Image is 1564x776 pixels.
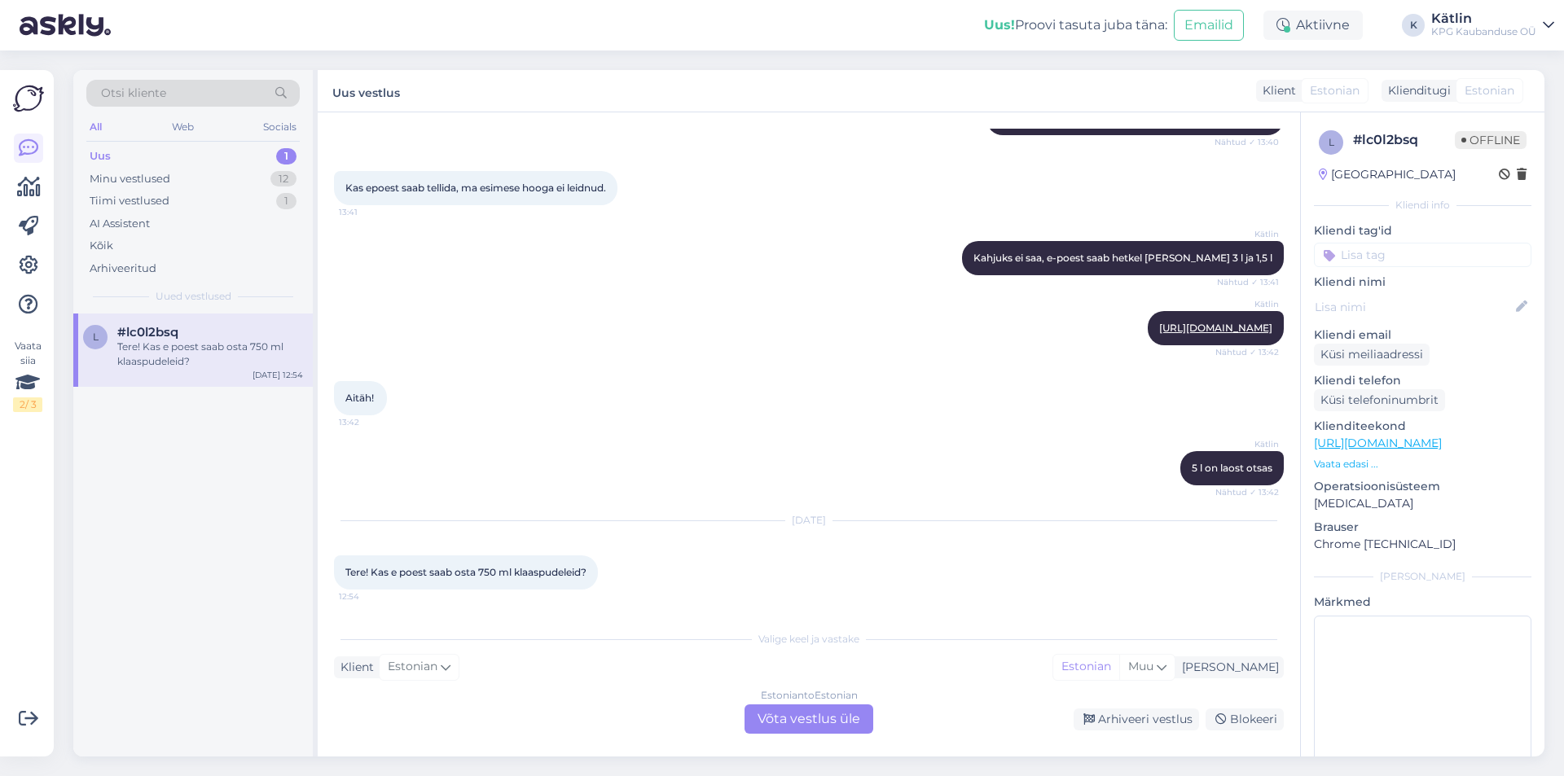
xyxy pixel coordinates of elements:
[276,148,297,164] div: 1
[90,261,156,277] div: Arhiveeritud
[13,397,42,412] div: 2 / 3
[345,182,606,194] span: Kas epoest saab tellida, ma esimese hooga ei leidnud.
[1314,519,1531,536] p: Brauser
[1314,222,1531,239] p: Kliendi tag'id
[270,171,297,187] div: 12
[334,659,374,676] div: Klient
[117,325,178,340] span: #lc0l2bsq
[1315,298,1513,316] input: Lisa nimi
[1218,228,1279,240] span: Kätlin
[1206,708,1284,730] div: Blokeeri
[90,216,150,232] div: AI Assistent
[745,704,873,734] div: Võta vestlus üle
[117,340,303,369] div: Tere! Kas e poest saab osta 750 ml klaaspudeleid?
[1314,418,1531,435] p: Klienditeekond
[334,632,1284,647] div: Valige keel ja vastake
[1192,462,1272,474] span: 5 l on laost otsas
[1263,11,1363,40] div: Aktiivne
[1329,136,1334,148] span: l
[90,148,111,164] div: Uus
[1215,486,1279,498] span: Nähtud ✓ 13:42
[13,83,44,114] img: Askly Logo
[1217,276,1279,288] span: Nähtud ✓ 13:41
[156,289,231,304] span: Uued vestlused
[13,339,42,412] div: Vaata siia
[339,416,400,428] span: 13:42
[86,116,105,138] div: All
[332,80,400,102] label: Uus vestlus
[1314,536,1531,553] p: Chrome [TECHNICAL_ID]
[101,85,166,102] span: Otsi kliente
[90,238,113,254] div: Kõik
[1215,346,1279,358] span: Nähtud ✓ 13:42
[973,252,1272,264] span: Kahjuks ei saa, e-poest saab hetkel [PERSON_NAME] 3 l ja 1,5 l
[1314,344,1430,366] div: Küsi meiliaadressi
[1174,10,1244,41] button: Emailid
[1455,131,1527,149] span: Offline
[1314,327,1531,344] p: Kliendi email
[761,688,858,703] div: Estonian to Estonian
[1314,478,1531,495] p: Operatsioonisüsteem
[1175,659,1279,676] div: [PERSON_NAME]
[1382,82,1451,99] div: Klienditugi
[1159,322,1272,334] a: [URL][DOMAIN_NAME]
[1319,166,1456,183] div: [GEOGRAPHIC_DATA]
[1215,136,1279,148] span: Nähtud ✓ 13:40
[260,116,300,138] div: Socials
[1256,82,1296,99] div: Klient
[1314,594,1531,611] p: Märkmed
[1431,12,1536,25] div: Kätlin
[334,513,1284,528] div: [DATE]
[1314,569,1531,584] div: [PERSON_NAME]
[1314,372,1531,389] p: Kliendi telefon
[388,658,437,676] span: Estonian
[1465,82,1514,99] span: Estonian
[1218,438,1279,450] span: Kätlin
[1314,274,1531,291] p: Kliendi nimi
[1314,243,1531,267] input: Lisa tag
[345,392,374,404] span: Aitäh!
[1314,198,1531,213] div: Kliendi info
[1314,495,1531,512] p: [MEDICAL_DATA]
[253,369,303,381] div: [DATE] 12:54
[90,171,170,187] div: Minu vestlused
[339,206,400,218] span: 13:41
[169,116,197,138] div: Web
[984,17,1015,33] b: Uus!
[1128,659,1153,673] span: Muu
[90,193,169,209] div: Tiimi vestlused
[984,15,1167,35] div: Proovi tasuta juba täna:
[1053,655,1119,679] div: Estonian
[1353,130,1455,150] div: # lc0l2bsq
[345,566,586,578] span: Tere! Kas e poest saab osta 750 ml klaaspudeleid?
[1431,25,1536,38] div: KPG Kaubanduse OÜ
[1314,436,1442,450] a: [URL][DOMAIN_NAME]
[93,331,99,343] span: l
[1074,708,1199,730] div: Arhiveeri vestlus
[1314,457,1531,471] p: Vaata edasi ...
[1431,12,1554,38] a: KätlinKPG Kaubanduse OÜ
[339,590,400,603] span: 12:54
[276,193,297,209] div: 1
[1402,14,1425,37] div: K
[1314,389,1445,411] div: Küsi telefoninumbrit
[1218,298,1279,310] span: Kätlin
[1310,82,1360,99] span: Estonian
